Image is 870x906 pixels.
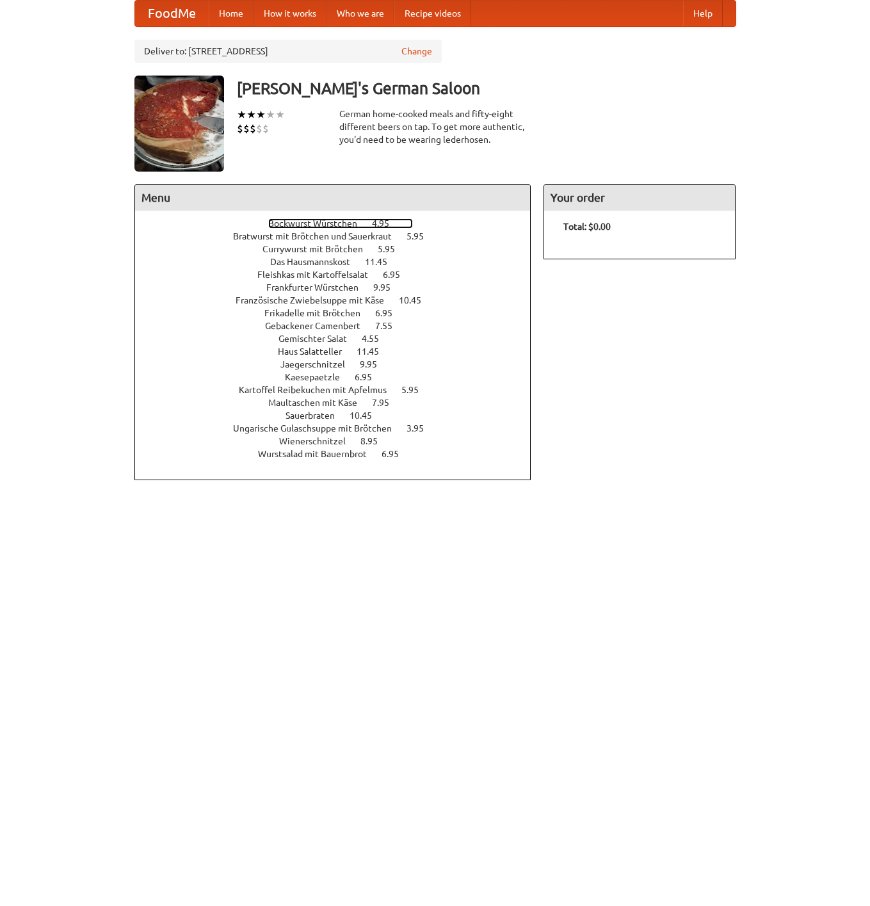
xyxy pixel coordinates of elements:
a: Home [209,1,254,26]
li: ★ [256,108,266,122]
span: 10.45 [399,295,434,305]
span: Das Hausmannskost [270,257,363,267]
span: Bockwurst Würstchen [268,218,370,229]
span: 6.95 [375,308,405,318]
li: $ [243,122,250,136]
span: Bratwurst mit Brötchen und Sauerkraut [233,231,405,241]
a: FoodMe [135,1,209,26]
span: 5.95 [407,231,437,241]
span: Fleishkas mit Kartoffelsalat [257,270,381,280]
span: Currywurst mit Brötchen [262,244,376,254]
span: Jaegerschnitzel [280,359,358,369]
span: 8.95 [360,436,391,446]
span: Kaesepaetzle [285,372,353,382]
span: Haus Salatteller [278,346,355,357]
span: 5.95 [378,244,408,254]
a: Change [401,45,432,58]
li: ★ [275,108,285,122]
span: 9.95 [360,359,390,369]
a: Kartoffel Reibekuchen mit Apfelmus 5.95 [239,385,442,395]
a: Who we are [326,1,394,26]
span: 6.95 [382,449,412,459]
span: Frankfurter Würstchen [266,282,371,293]
span: 4.95 [372,218,402,229]
b: Total: $0.00 [563,222,611,232]
a: Frankfurter Würstchen 9.95 [266,282,414,293]
span: Gebackener Camenbert [265,321,373,331]
span: 4.55 [362,334,392,344]
a: Currywurst mit Brötchen 5.95 [262,244,419,254]
span: 7.95 [372,398,402,408]
h4: Your order [544,185,735,211]
span: 9.95 [373,282,403,293]
a: Französische Zwiebelsuppe mit Käse 10.45 [236,295,445,305]
span: 11.45 [357,346,392,357]
span: 10.45 [350,410,385,421]
li: $ [256,122,262,136]
a: Bratwurst mit Brötchen und Sauerkraut 5.95 [233,231,447,241]
a: Help [683,1,723,26]
a: Gebackener Camenbert 7.55 [265,321,416,331]
span: 3.95 [407,423,437,433]
span: Französische Zwiebelsuppe mit Käse [236,295,397,305]
span: Maultaschen mit Käse [268,398,370,408]
span: Frikadelle mit Brötchen [264,308,373,318]
span: Ungarische Gulaschsuppe mit Brötchen [233,423,405,433]
a: Fleishkas mit Kartoffelsalat 6.95 [257,270,424,280]
span: Gemischter Salat [278,334,360,344]
span: 5.95 [401,385,431,395]
div: Deliver to: [STREET_ADDRESS] [134,40,442,63]
a: Gemischter Salat 4.55 [278,334,403,344]
a: Kaesepaetzle 6.95 [285,372,396,382]
img: angular.jpg [134,76,224,172]
a: Das Hausmannskost 11.45 [270,257,411,267]
span: 6.95 [355,372,385,382]
a: Wurstsalad mit Bauernbrot 6.95 [258,449,423,459]
a: Haus Salatteller 11.45 [278,346,403,357]
li: $ [250,122,256,136]
li: ★ [246,108,256,122]
a: How it works [254,1,326,26]
li: $ [237,122,243,136]
a: Maultaschen mit Käse 7.95 [268,398,413,408]
h3: [PERSON_NAME]'s German Saloon [237,76,736,101]
span: 11.45 [365,257,400,267]
span: Kartoffel Reibekuchen mit Apfelmus [239,385,399,395]
a: Ungarische Gulaschsuppe mit Brötchen 3.95 [233,423,447,433]
span: 7.55 [375,321,405,331]
span: Wienerschnitzel [279,436,358,446]
a: Bockwurst Würstchen 4.95 [268,218,413,229]
a: Sauerbraten 10.45 [286,410,396,421]
a: Jaegerschnitzel 9.95 [280,359,401,369]
li: ★ [237,108,246,122]
li: ★ [266,108,275,122]
a: Frikadelle mit Brötchen 6.95 [264,308,416,318]
span: Sauerbraten [286,410,348,421]
div: German home-cooked meals and fifty-eight different beers on tap. To get more authentic, you'd nee... [339,108,531,146]
span: Wurstsalad mit Bauernbrot [258,449,380,459]
a: Recipe videos [394,1,471,26]
a: Wienerschnitzel 8.95 [279,436,401,446]
span: 6.95 [383,270,413,280]
li: $ [262,122,269,136]
h4: Menu [135,185,531,211]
